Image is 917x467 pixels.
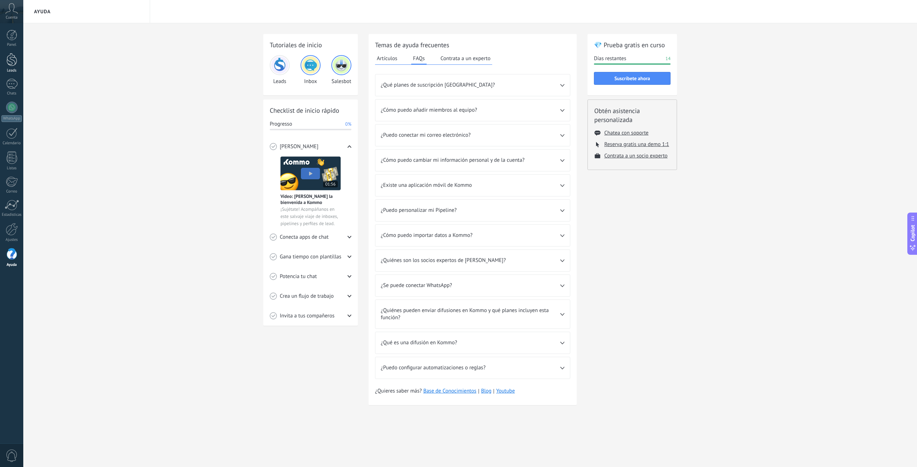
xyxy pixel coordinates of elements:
[280,193,341,205] span: Vídeo: [PERSON_NAME] la bienvenida a Kommo
[375,74,570,96] div: ¿Qué planes de suscripción [GEOGRAPHIC_DATA]?
[280,273,317,280] span: Potencia tu chat
[381,307,560,321] span: ¿Quiénes pueden enviar difusiones en Kommo y qué planes incluyen esta función?
[1,213,22,217] div: Estadísticas
[280,293,334,300] span: Crea un flujo de trabajo
[280,234,328,241] span: Conecta apps de chat
[375,274,570,297] div: ¿Se puede conectar WhatsApp?
[381,257,560,264] span: ¿Quiénes son los socios expertos de [PERSON_NAME]?
[375,249,570,272] div: ¿Quiénes son los socios expertos de [PERSON_NAME]?
[666,55,671,62] span: 14
[375,124,570,146] div: ¿Puedo conectar mi correo electrónico?
[270,55,290,85] div: Leads
[496,388,515,394] a: Youtube
[280,206,341,227] span: ¡Sujétate! Acompáñanos en este salvaje viaje de inboxes, pipelines y perfiles de lead.
[1,238,22,242] div: Ajustes
[1,68,22,73] div: Leads
[381,232,560,239] span: ¿Cómo puedo importar datos a Kommo?
[381,364,560,371] span: ¿Puedo configurar automatizaciones o reglas?
[439,53,492,64] button: Contrata a un experto
[375,224,570,247] div: ¿Cómo puedo importar datos a Kommo?
[1,115,22,122] div: WhatsApp
[381,157,560,164] span: ¿Cómo puedo cambiar mi información personal y de la cuenta?
[1,141,22,146] div: Calendario
[594,106,670,124] h2: Obtén asistencia personalizada
[604,141,669,148] button: Reserva gratis una demo 1:1
[280,312,335,320] span: Invita a tus compañeros
[411,53,427,65] button: FAQs
[614,76,650,81] span: Suscríbete ahora
[270,106,351,115] h2: Checklist de inicio rápido
[1,43,22,47] div: Panel
[345,121,351,128] span: 0%
[375,40,570,49] h2: Temas de ayuda frecuentes
[270,121,292,128] span: Progresso
[423,388,476,395] a: Base de Conocimientos
[1,91,22,96] div: Chats
[375,99,570,121] div: ¿Cómo puedo añadir miembros al equipo?
[375,388,515,395] span: ¿Quieres saber más?
[270,40,351,49] h2: Tutoriales de inicio
[331,55,351,85] div: Salesbot
[381,182,560,189] span: ¿Existe una aplicación móvil de Kommo
[1,263,22,267] div: Ayuda
[280,156,341,190] img: Meet video
[381,82,560,89] span: ¿Qué planes de suscripción [GEOGRAPHIC_DATA]?
[604,130,648,136] button: Chatea con soporte
[1,189,22,194] div: Correo
[381,207,560,214] span: ¿Puedo personalizar mi Pipeline?
[381,339,560,346] span: ¿Qué es una difusión en Kommo?
[381,107,560,114] span: ¿Cómo puedo añadir miembros al equipo?
[594,72,671,85] button: Suscríbete ahora
[280,253,341,261] span: Gana tiempo con plantillas
[909,225,916,241] span: Copilot
[375,300,570,329] div: ¿Quiénes pueden enviar difusiones en Kommo y qué planes incluyen esta función?
[1,166,22,171] div: Listas
[6,15,18,20] span: Cuenta
[375,332,570,354] div: ¿Qué es una difusión en Kommo?
[381,282,560,289] span: ¿Se puede conectar WhatsApp?
[375,174,570,196] div: ¿Existe una aplicación móvil de Kommo
[280,143,318,150] span: [PERSON_NAME]
[375,199,570,222] div: ¿Puedo personalizar mi Pipeline?
[375,357,570,379] div: ¿Puedo configurar automatizaciones o reglas?
[301,55,321,85] div: Inbox
[594,40,671,49] h2: 💎 Prueba gratis en curso
[375,53,399,64] button: Artículos
[594,55,626,62] span: Días restantes
[481,388,491,395] a: Blog
[381,132,560,139] span: ¿Puedo conectar mi correo electrónico?
[604,152,668,159] button: Contrata a un socio experto
[375,149,570,171] div: ¿Cómo puedo cambiar mi información personal y de la cuenta?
